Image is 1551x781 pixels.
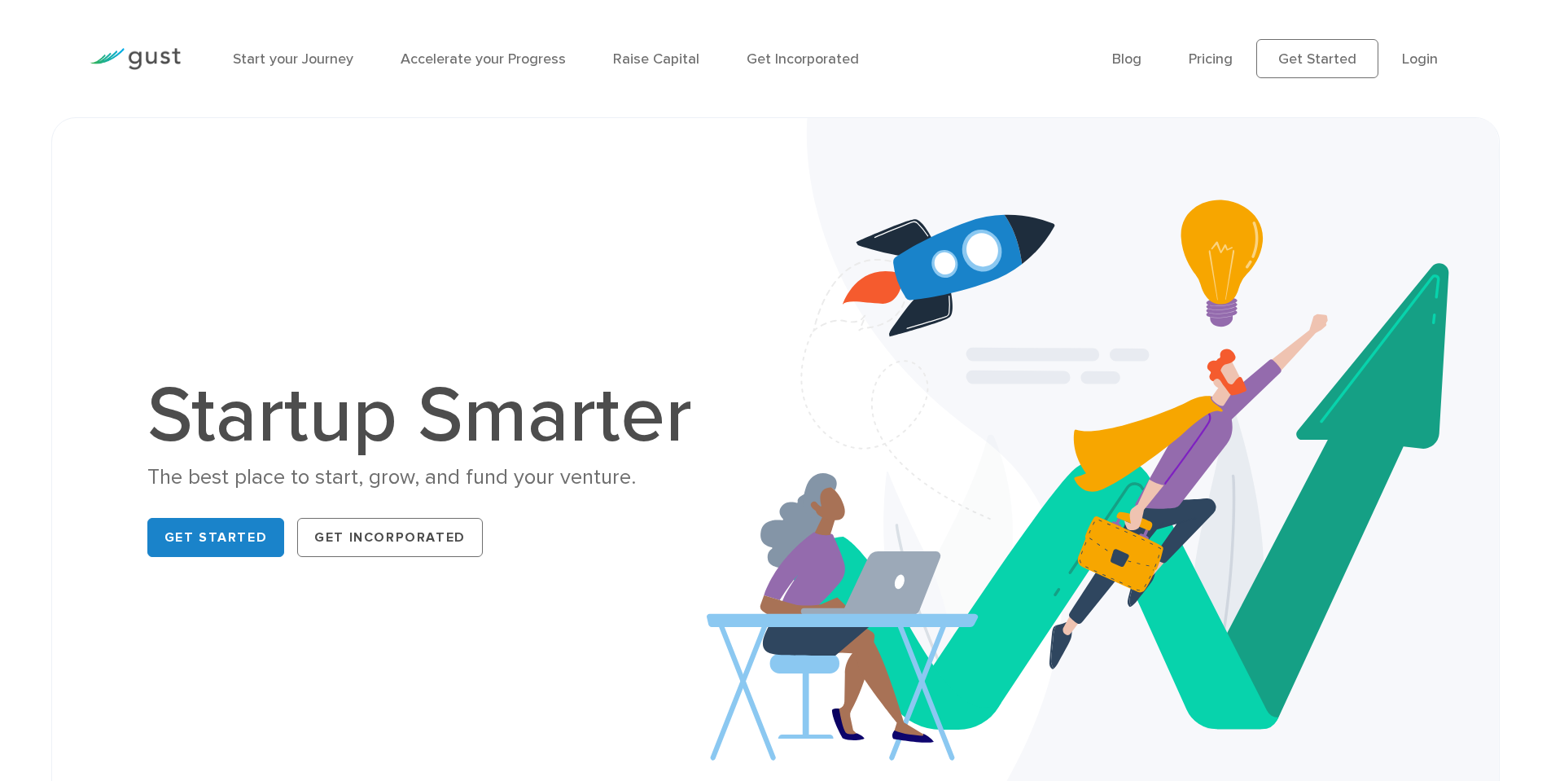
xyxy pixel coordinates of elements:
img: Gust Logo [90,48,181,70]
a: Get Started [147,518,285,557]
a: Get Incorporated [297,518,483,557]
a: Accelerate your Progress [401,50,566,68]
a: Start your Journey [233,50,353,68]
a: Raise Capital [613,50,699,68]
a: Login [1402,50,1438,68]
a: Get Started [1256,39,1378,78]
div: The best place to start, grow, and fund your venture. [147,463,709,492]
h1: Startup Smarter [147,377,709,455]
a: Get Incorporated [747,50,859,68]
a: Blog [1112,50,1141,68]
a: Pricing [1189,50,1233,68]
